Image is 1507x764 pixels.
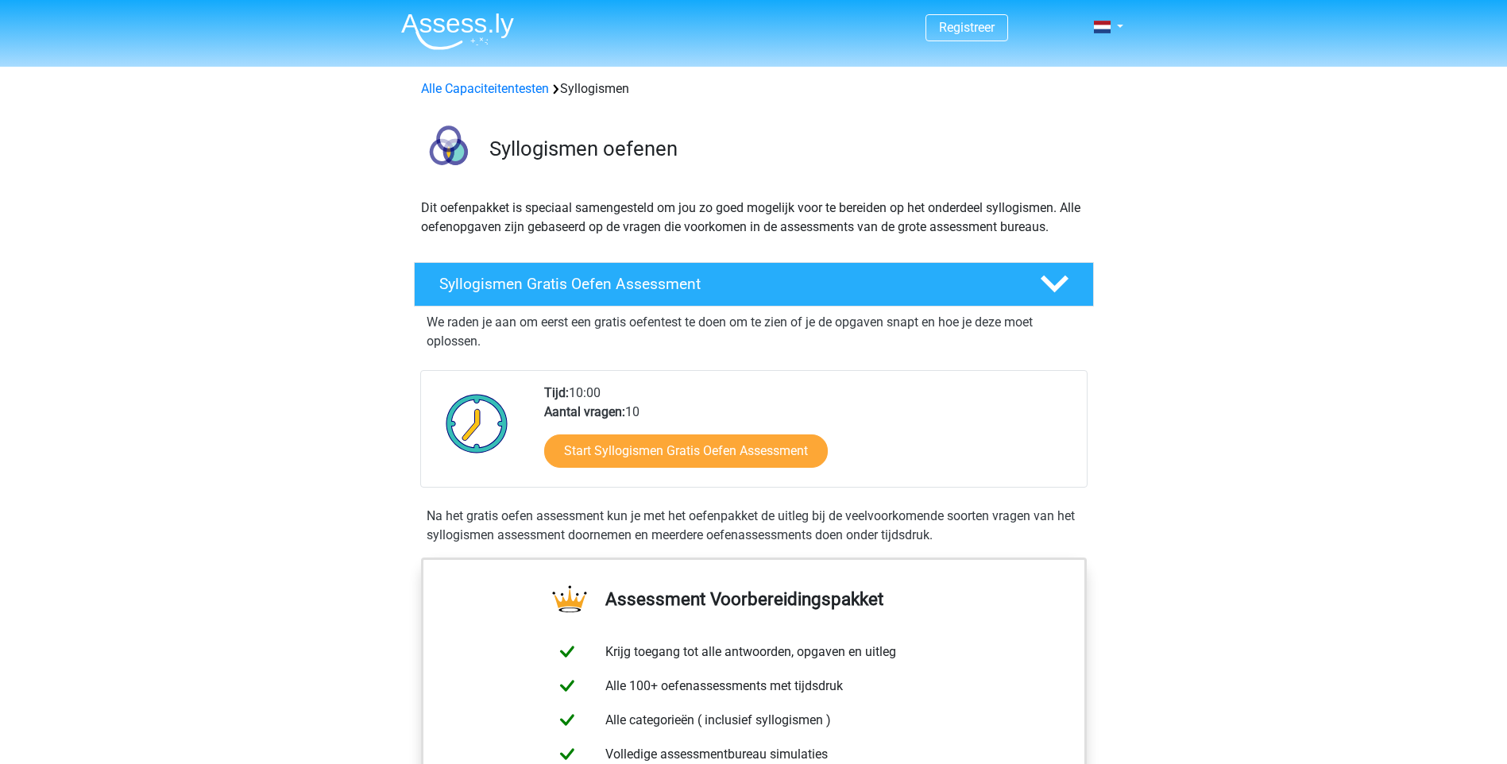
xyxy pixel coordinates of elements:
[415,118,482,185] img: syllogismen
[544,434,828,468] a: Start Syllogismen Gratis Oefen Assessment
[420,507,1088,545] div: Na het gratis oefen assessment kun je met het oefenpakket de uitleg bij de veelvoorkomende soorte...
[421,199,1087,237] p: Dit oefenpakket is speciaal samengesteld om jou zo goed mogelijk voor te bereiden op het onderdee...
[544,385,569,400] b: Tijd:
[427,313,1081,351] p: We raden je aan om eerst een gratis oefentest te doen om te zien of je de opgaven snapt en hoe je...
[489,137,1081,161] h3: Syllogismen oefenen
[408,262,1100,307] a: Syllogismen Gratis Oefen Assessment
[939,20,995,35] a: Registreer
[544,404,625,419] b: Aantal vragen:
[401,13,514,50] img: Assessly
[421,81,549,96] a: Alle Capaciteitentesten
[415,79,1093,98] div: Syllogismen
[439,275,1014,293] h4: Syllogismen Gratis Oefen Assessment
[532,384,1086,487] div: 10:00 10
[437,384,517,463] img: Klok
